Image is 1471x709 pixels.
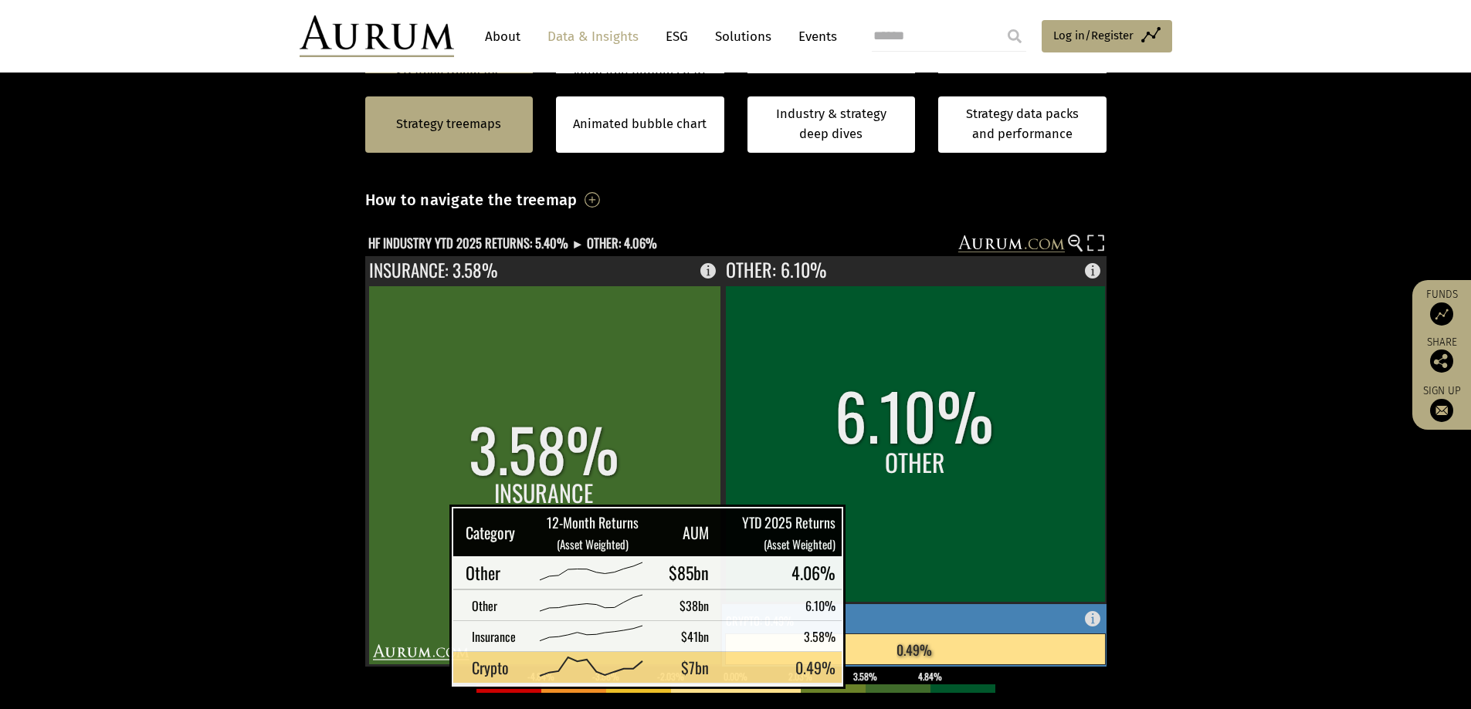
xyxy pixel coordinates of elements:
a: Events [791,22,837,51]
a: Industry & strategy deep dives [747,96,916,153]
input: Submit [999,21,1030,52]
div: Share [1420,337,1463,373]
h3: How to navigate the treemap [365,187,578,213]
a: Strategy treemaps [396,114,501,134]
img: Access Funds [1430,302,1453,326]
a: Sign up [1420,384,1463,422]
a: About [477,22,528,51]
img: Sign up to our newsletter [1430,399,1453,422]
a: Data & Insights [540,22,646,51]
img: Share this post [1430,349,1453,373]
img: Aurum [300,15,454,57]
a: Animated bubble chart [573,114,707,134]
a: Funds [1420,288,1463,326]
a: ESG [658,22,696,51]
a: Solutions [707,22,779,51]
a: Strategy data packs and performance [938,96,1107,153]
a: Log in/Register [1042,20,1172,52]
span: Log in/Register [1053,26,1134,45]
